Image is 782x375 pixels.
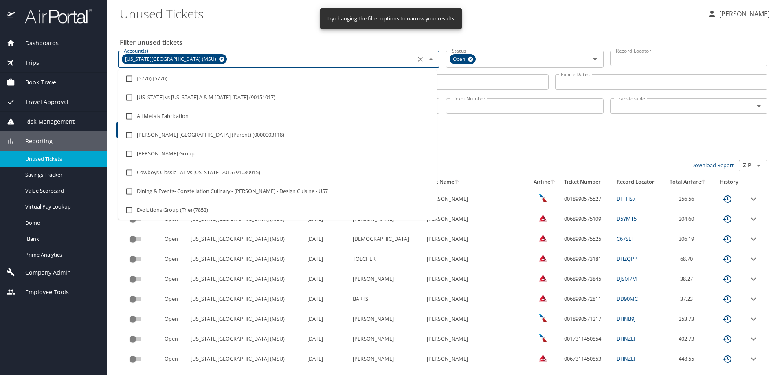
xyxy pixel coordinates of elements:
li: Cowboys Classic - AL vs [US_STATE] 2015 (91080915) [118,163,437,182]
td: [PERSON_NAME] [424,229,528,249]
img: Delta Airlines [539,214,547,222]
td: 448.55 [663,349,712,369]
td: [PERSON_NAME] [424,309,528,329]
td: 256.56 [663,189,712,209]
td: [PERSON_NAME] [349,329,424,349]
li: Evolutions Group (The) (7853) [118,201,437,220]
td: [US_STATE][GEOGRAPHIC_DATA] (MSU) [187,229,304,249]
button: expand row [749,354,758,364]
td: [PERSON_NAME] [349,269,424,289]
button: expand row [749,334,758,344]
th: History [712,175,745,189]
td: Open [161,349,187,369]
p: [PERSON_NAME] [717,9,770,19]
td: Open [161,329,187,349]
img: Delta Airlines [539,234,547,242]
td: [PERSON_NAME] [349,309,424,329]
td: 38.27 [663,269,712,289]
span: Domo [25,219,97,227]
a: DHNB9J [617,315,635,322]
img: Delta Airlines [539,254,547,262]
span: Unused Tickets [25,155,97,163]
li: Dining & Events- Constellation Culinary - [PERSON_NAME] - Design Cuisine - U57 [118,182,437,201]
th: First Name [424,175,528,189]
button: sort [550,180,556,185]
button: Filter [116,122,143,138]
a: DHNZLF [617,355,637,362]
div: Open [450,54,476,64]
span: Company Admin [15,268,71,277]
td: [DATE] [304,229,349,249]
a: DJSM7M [617,275,637,282]
span: Travel Approval [15,98,68,107]
img: American Airlines [539,194,547,202]
td: [PERSON_NAME] [424,289,528,309]
li: (5770) (5770) [118,69,437,88]
img: Delta Airlines [539,294,547,302]
th: Ticket Number [561,175,613,189]
img: Delta Airlines [539,274,547,282]
td: [US_STATE][GEOGRAPHIC_DATA] (MSU) [187,309,304,329]
a: D5YMT5 [617,215,637,222]
button: [PERSON_NAME] [704,7,773,21]
span: Open [450,55,470,64]
span: Trips [15,58,39,67]
td: 253.73 [663,309,712,329]
a: DHNZLF [617,335,637,342]
button: expand row [749,214,758,224]
button: expand row [749,294,758,304]
button: expand row [749,234,758,244]
span: Risk Management [15,117,75,126]
span: Reporting [15,137,53,146]
button: sort [701,180,707,185]
td: [PERSON_NAME] [424,189,528,209]
td: 0018990575527 [561,189,613,209]
button: expand row [749,194,758,204]
td: [DATE] [304,289,349,309]
h2: Filter unused tickets [120,36,769,49]
td: 306.19 [663,229,712,249]
td: [US_STATE][GEOGRAPHIC_DATA] (MSU) [187,269,304,289]
button: Open [589,53,601,65]
td: 0068990573181 [561,249,613,269]
td: 402.73 [663,329,712,349]
a: Download Report [691,162,734,169]
button: Clear [415,53,426,65]
button: Close [425,53,437,65]
button: expand row [749,314,758,324]
td: 204.60 [663,209,712,229]
td: BARTS [349,289,424,309]
td: [DATE] [304,249,349,269]
div: Try changing the filter options to narrow your results. [327,11,455,27]
span: Book Travel [15,78,58,87]
button: sort [454,180,460,185]
td: [DATE] [304,309,349,329]
img: Delta Airlines [539,354,547,362]
img: American Airlines [539,314,547,322]
h3: 389 Results [118,146,767,160]
li: [US_STATE] vs [US_STATE] A & M [DATE]-[DATE] (90151017) [118,88,437,107]
td: [PERSON_NAME] [424,249,528,269]
td: 0068990575109 [561,209,613,229]
td: [US_STATE][GEOGRAPHIC_DATA] (MSU) [187,329,304,349]
th: Record Locator [613,175,663,189]
td: [PERSON_NAME] [349,349,424,369]
td: 0018990571217 [561,309,613,329]
li: [PERSON_NAME] [GEOGRAPHIC_DATA] (Parent) (0000003118) [118,126,437,144]
td: Open [161,269,187,289]
td: [DATE] [304,349,349,369]
span: Employee Tools [15,288,69,297]
span: [US_STATE][GEOGRAPHIC_DATA] (MSU) [122,55,221,64]
button: Open [753,160,764,171]
h1: Unused Tickets [120,1,701,26]
td: [PERSON_NAME] [424,349,528,369]
td: [PERSON_NAME] [424,209,528,229]
td: 0068990573845 [561,269,613,289]
td: TOLCHER [349,249,424,269]
td: [DATE] [304,269,349,289]
a: DD90MC [617,295,638,302]
li: All Metals Fabrication [118,107,437,126]
span: Prime Analytics [25,251,97,259]
td: 0068990575525 [561,229,613,249]
td: 0068990572811 [561,289,613,309]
